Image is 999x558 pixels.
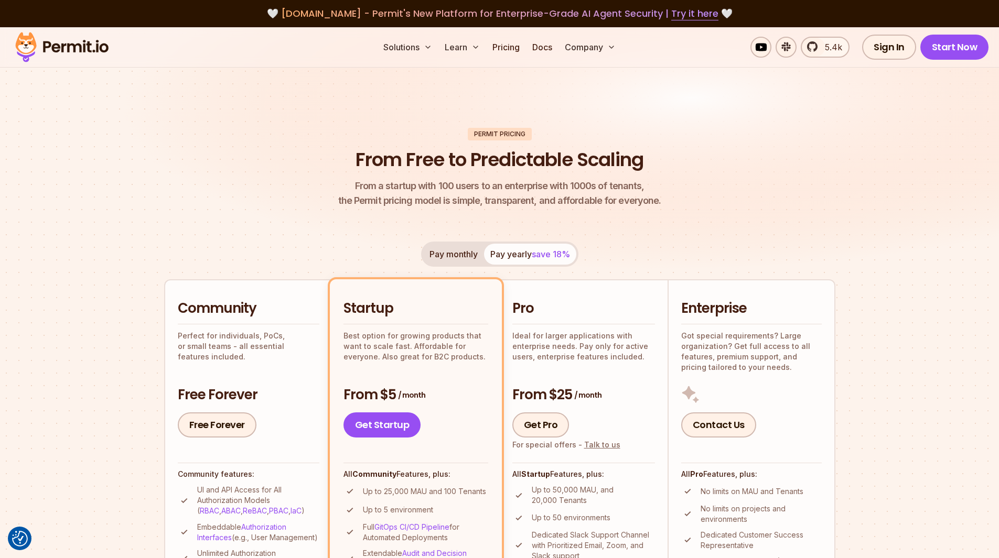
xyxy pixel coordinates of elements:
[584,440,620,449] a: Talk to us
[681,469,822,479] h4: All Features, plus:
[801,37,850,58] a: 5.4k
[512,299,655,318] h2: Pro
[178,299,319,318] h2: Community
[681,299,822,318] h2: Enterprise
[521,469,550,478] strong: Startup
[681,331,822,373] p: Got special requirements? Large organization? Get full access to all features, premium support, a...
[178,469,319,479] h4: Community features:
[197,522,319,543] p: Embeddable (e.g., User Management)
[338,179,661,208] p: the Permit pricing model is simple, transparent, and affordable for everyone.
[269,506,288,515] a: PBAC
[221,506,241,515] a: ABAC
[25,6,974,21] div: 🤍 🤍
[488,37,524,58] a: Pricing
[862,35,916,60] a: Sign In
[671,7,718,20] a: Try it here
[528,37,556,58] a: Docs
[343,299,488,318] h2: Startup
[701,504,822,524] p: No limits on projects and environments
[512,386,655,404] h3: From $25
[178,331,319,362] p: Perfect for individuals, PoCs, or small teams - all essential features included.
[701,486,803,497] p: No limits on MAU and Tenants
[343,331,488,362] p: Best option for growing products that want to scale fast. Affordable for everyone. Also great for...
[10,29,113,65] img: Permit logo
[291,506,302,515] a: IaC
[281,7,718,20] span: [DOMAIN_NAME] - Permit's New Platform for Enterprise-Grade AI Agent Security |
[12,531,28,546] button: Consent Preferences
[197,485,319,516] p: UI and API Access for All Authorization Models ( , , , , )
[468,128,532,140] div: Permit Pricing
[343,386,488,404] h3: From $5
[532,485,655,506] p: Up to 50,000 MAU, and 20,000 Tenants
[441,37,484,58] button: Learn
[343,469,488,479] h4: All Features, plus:
[352,469,396,478] strong: Community
[363,522,488,543] p: Full for Automated Deployments
[512,331,655,362] p: Ideal for larger applications with enterprise needs. Pay only for active users, enterprise featur...
[398,390,425,400] span: / month
[363,505,433,515] p: Up to 5 environment
[178,386,319,404] h3: Free Forever
[374,522,449,531] a: GitOps CI/CD Pipeline
[701,530,822,551] p: Dedicated Customer Success Representative
[819,41,842,53] span: 5.4k
[423,244,484,265] button: Pay monthly
[379,37,436,58] button: Solutions
[12,531,28,546] img: Revisit consent button
[512,469,655,479] h4: All Features, plus:
[178,412,256,437] a: Free Forever
[197,522,286,542] a: Authorization Interfaces
[363,486,486,497] p: Up to 25,000 MAU and 100 Tenants
[512,412,570,437] a: Get Pro
[920,35,989,60] a: Start Now
[561,37,620,58] button: Company
[343,412,421,437] a: Get Startup
[532,512,610,523] p: Up to 50 environments
[243,506,267,515] a: ReBAC
[338,179,661,193] span: From a startup with 100 users to an enterprise with 1000s of tenants,
[512,440,620,450] div: For special offers -
[574,390,601,400] span: / month
[200,506,219,515] a: RBAC
[356,147,643,173] h1: From Free to Predictable Scaling
[690,469,703,478] strong: Pro
[681,412,756,437] a: Contact Us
